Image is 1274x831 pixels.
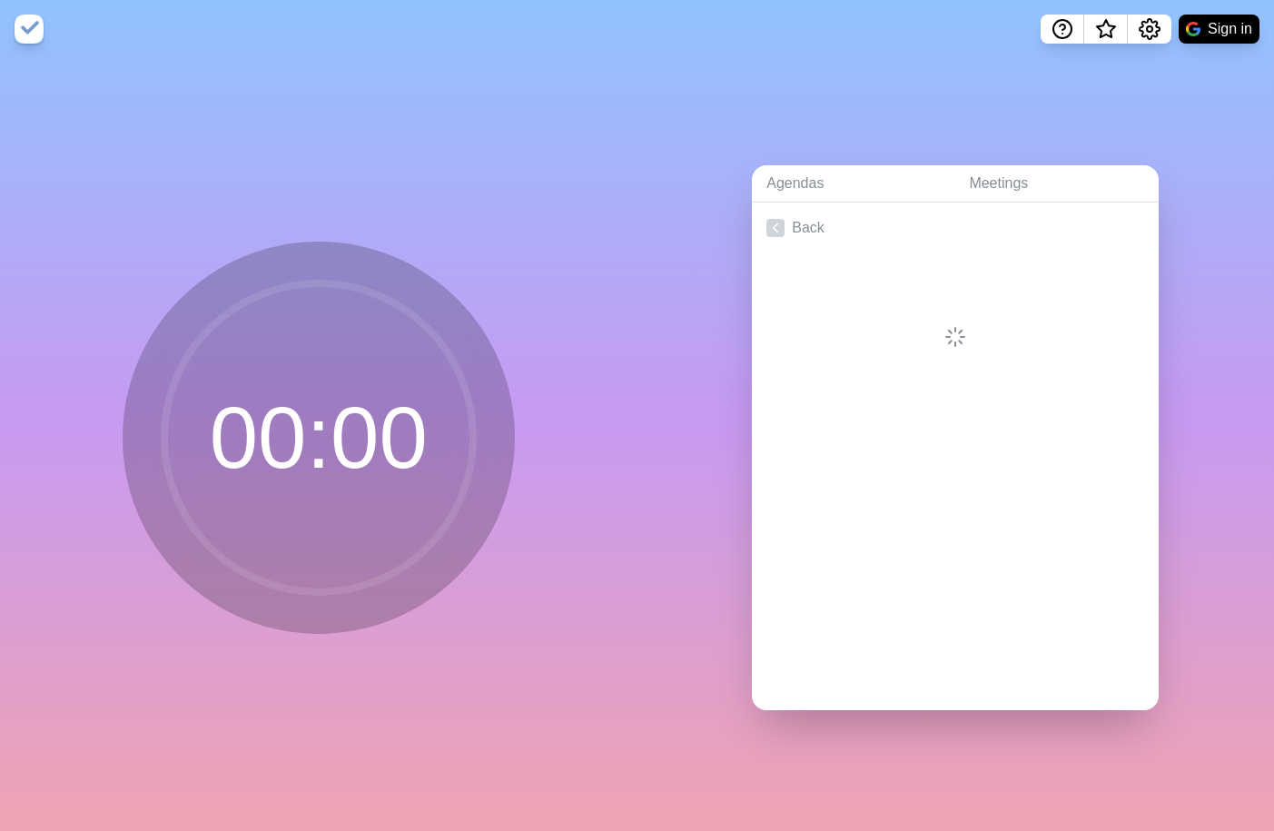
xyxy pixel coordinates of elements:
[1084,15,1128,44] button: What’s new
[1041,15,1084,44] button: Help
[954,165,1159,203] a: Meetings
[752,203,1159,253] a: Back
[15,15,44,44] img: timeblocks logo
[752,165,954,203] a: Agendas
[1186,22,1200,36] img: google logo
[1179,15,1259,44] button: Sign in
[1128,15,1171,44] button: Settings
